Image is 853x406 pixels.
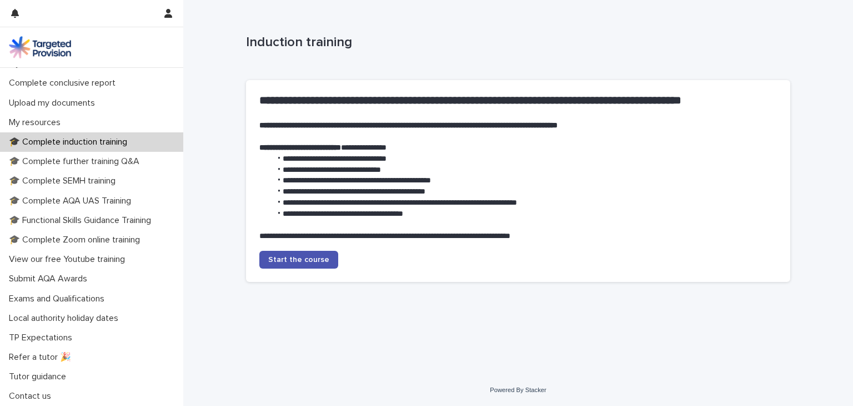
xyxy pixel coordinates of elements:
[4,215,160,226] p: 🎓 Functional Skills Guidance Training
[4,98,104,108] p: Upload my documents
[246,34,786,51] p: Induction training
[268,256,329,264] span: Start the course
[4,176,124,186] p: 🎓 Complete SEMH training
[4,235,149,245] p: 🎓 Complete Zoom online training
[4,372,75,382] p: Tutor guidance
[4,196,140,206] p: 🎓 Complete AQA UAS Training
[4,137,136,147] p: 🎓 Complete induction training
[4,274,96,284] p: Submit AQA Awards
[4,117,69,128] p: My resources
[4,156,148,167] p: 🎓 Complete further training Q&A
[4,391,60,402] p: Contact us
[4,78,124,88] p: Complete conclusive report
[9,36,71,58] img: M5nRWzHhSzIhMunXDL62
[4,254,134,265] p: View our free Youtube training
[4,313,127,324] p: Local authority holiday dates
[4,294,113,304] p: Exams and Qualifications
[4,352,80,363] p: Refer a tutor 🎉
[4,333,81,343] p: TP Expectations
[259,251,338,269] a: Start the course
[490,387,546,393] a: Powered By Stacker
